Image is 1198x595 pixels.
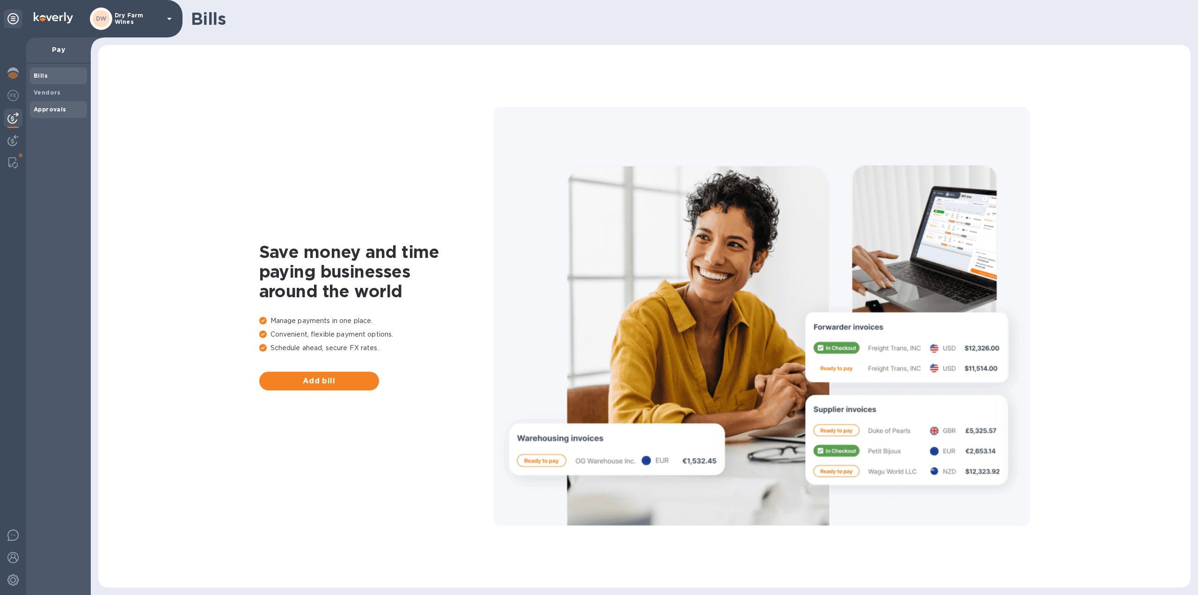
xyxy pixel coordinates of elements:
b: Bills [34,72,48,79]
span: Add bill [267,375,372,387]
b: Vendors [34,89,61,96]
p: Convenient, flexible payment options. [259,330,493,339]
h1: Save money and time paying businesses around the world [259,242,493,301]
img: Logo [34,12,73,23]
p: Dry Farm Wines [115,12,161,25]
p: Schedule ahead, secure FX rates. [259,343,493,353]
button: Add bill [259,372,379,390]
div: Unpin categories [4,9,22,28]
b: Approvals [34,106,66,113]
b: DW [96,15,107,22]
p: Manage payments in one place. [259,316,493,326]
h1: Bills [191,9,1183,29]
p: Pay [34,45,83,54]
img: Foreign exchange [7,90,19,101]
